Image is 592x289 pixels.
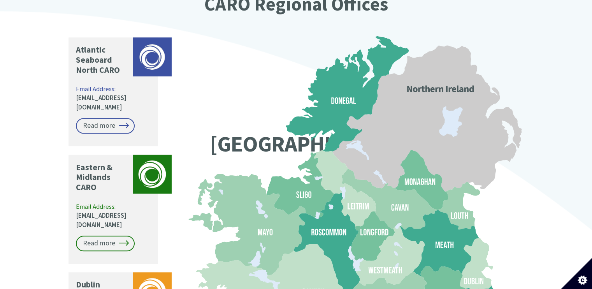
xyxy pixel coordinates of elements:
[76,85,152,112] p: Email Address:
[76,211,126,229] a: [EMAIL_ADDRESS][DOMAIN_NAME]
[76,93,126,111] a: [EMAIL_ADDRESS][DOMAIN_NAME]
[76,162,129,193] p: Eastern & Midlands CARO
[76,45,129,75] p: Atlantic Seaboard North CARO
[561,258,592,289] button: Set cookie preferences
[76,118,135,134] a: Read more
[209,130,409,158] text: [GEOGRAPHIC_DATA]
[76,202,152,230] p: Email Address:
[76,236,135,251] a: Read more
